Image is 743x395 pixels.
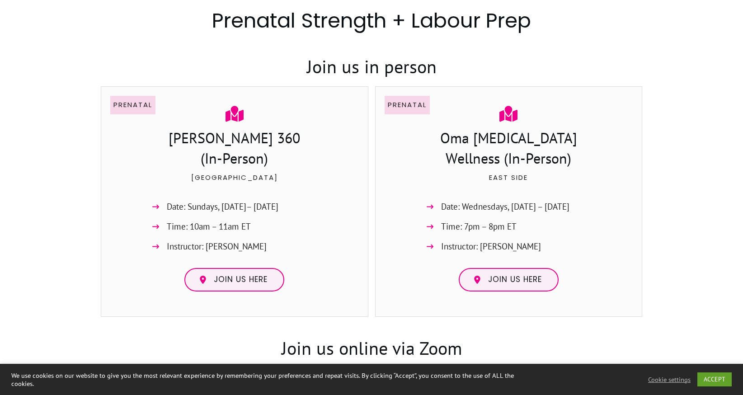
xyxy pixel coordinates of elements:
[167,219,251,234] span: Time: 10am – 11am ET
[441,219,517,234] span: Time: 7pm – 8pm ET
[101,47,642,86] h3: Join us in person
[184,268,284,292] a: Join us here
[167,239,267,254] span: Instructor: [PERSON_NAME]
[111,172,358,194] p: [GEOGRAPHIC_DATA]
[385,172,633,194] p: East Side
[113,99,152,111] p: Prenatal
[101,6,642,46] h2: Prenatal Strength + Labour Prep
[167,199,278,214] span: Date: Sundays, [DATE]– [DATE]
[459,268,559,292] a: Join us here
[648,376,691,384] a: Cookie settings
[697,372,732,386] a: ACCEPT
[488,275,542,285] span: Join us here
[111,128,358,171] h3: [PERSON_NAME] 360 (In-Person)
[101,317,642,367] h3: Join us online via Zoom
[419,128,598,171] h3: Oma [MEDICAL_DATA] Wellness (In-Person)
[388,99,427,111] p: Prenatal
[11,371,516,388] div: We use cookies on our website to give you the most relevant experience by remembering your prefer...
[214,275,268,285] span: Join us here
[441,199,569,214] span: Date: Wednesdays, [DATE] – [DATE]
[441,239,541,254] span: Instructor: [PERSON_NAME]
